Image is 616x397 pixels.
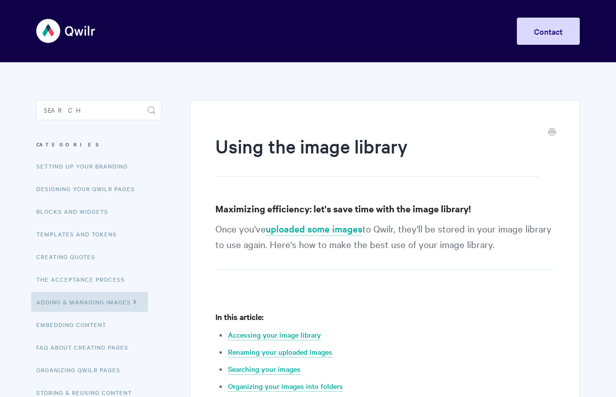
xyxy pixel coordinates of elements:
[215,221,554,270] p: Once you've to Qwilr, they'll be stored in your image library to use again. Here's how to make th...
[215,311,264,322] strong: In this article:
[36,179,142,199] a: Designing Your Qwilr Pages
[31,292,148,312] a: Adding & Managing Images
[215,202,554,216] h3: Maximizing efficiency: let's save time with the image library!
[215,133,539,177] h1: Using the image library
[36,314,114,335] a: Embedding Content
[36,156,135,176] a: Setting up your Branding
[36,12,96,50] img: Qwilr Help Center
[517,18,580,45] a: Contact
[36,269,132,289] a: The Acceptance Process
[548,127,556,138] a: Print this Article
[228,347,332,358] a: Renaming your uploaded images
[36,337,136,357] a: FAQ About Creating Pages
[266,222,362,236] a: uploaded some images
[36,100,162,120] input: Search
[36,360,128,380] a: Organizing Qwilr Pages
[36,247,103,267] a: Creating Quotes
[228,330,321,341] a: Accessing your image library
[36,224,124,244] a: Templates and Tokens
[228,381,343,392] a: Organizing your images into folders
[228,364,300,375] a: Searching your images
[36,135,162,153] h3: Categories
[36,201,116,221] a: Blocks and Widgets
